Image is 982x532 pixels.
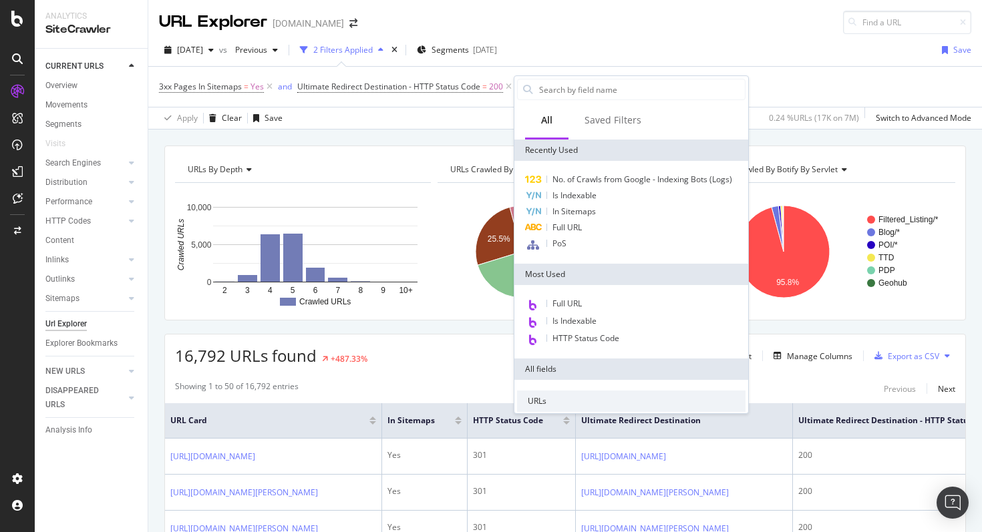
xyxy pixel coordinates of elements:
div: Clear [222,112,242,123]
span: HTTP Status Code [473,415,543,427]
a: Movements [45,98,138,112]
a: Content [45,234,138,248]
button: [DATE] [159,39,219,61]
div: and [278,81,292,92]
div: URLs [517,390,746,412]
span: = [244,81,249,92]
a: Distribution [45,176,125,190]
text: Crawled URLs [176,219,186,270]
div: Previous [884,383,916,394]
span: 2025 Sep. 1st [177,44,203,55]
a: Outlinks [45,272,125,286]
button: Clear [204,107,242,129]
a: Segments [45,117,138,131]
a: Sitemaps [45,292,125,306]
span: Full URL [552,222,582,233]
span: 16,792 URLs found [175,344,317,366]
input: Find a URL [843,11,971,34]
h4: URLs Crawled By Botify By pagetype [448,159,681,180]
div: [DATE] [473,44,497,55]
button: Apply [159,107,198,129]
div: NEW URLS [45,364,85,378]
div: Analytics [45,11,137,22]
span: Full URL [552,298,582,309]
div: [DOMAIN_NAME] [273,17,344,30]
div: Overview [45,79,77,93]
div: Yes [387,449,462,461]
a: Visits [45,137,79,151]
text: 6 [313,286,318,295]
div: +487.33% [331,353,367,364]
span: Previous [230,44,267,55]
a: CURRENT URLS [45,59,125,73]
span: HTTP Status Code [552,332,619,344]
button: Save [248,107,283,129]
span: Yes [251,77,264,96]
span: Ultimate Redirect Destination - HTTP Status Code [297,81,480,92]
button: Next [938,380,955,396]
div: Outlinks [45,272,75,286]
svg: A chart. [175,194,431,310]
div: Performance [45,195,92,209]
div: 0.24 % URLs ( 17K on 7M ) [769,112,859,123]
a: Explorer Bookmarks [45,336,138,350]
a: [URL][DOMAIN_NAME][PERSON_NAME] [170,486,318,499]
button: Switch to Advanced Mode [870,107,971,129]
text: 5,000 [191,240,211,250]
div: All fields [514,358,748,380]
div: A chart. [699,194,955,310]
text: 8 [358,286,363,295]
span: URLs by Depth [188,164,242,175]
button: Save [937,39,971,61]
div: Sitemaps [45,292,79,306]
a: Inlinks [45,253,125,267]
div: Recently Used [514,140,748,161]
a: [URL][DOMAIN_NAME] [581,450,666,463]
button: 2 Filters Applied [295,39,389,61]
div: DISAPPEARED URLS [45,384,113,412]
button: Export as CSV [869,345,939,366]
div: Apply [177,112,198,123]
div: times [389,43,400,57]
div: Next [938,383,955,394]
div: Analysis Info [45,423,92,437]
div: Save [265,112,283,123]
text: 10,000 [187,203,212,212]
span: In Sitemaps [552,206,596,217]
div: Switch to Advanced Mode [876,112,971,123]
span: Is Indexable [552,315,597,326]
text: 95.8% [776,278,799,287]
button: Segments[DATE] [412,39,502,61]
div: Showing 1 to 50 of 16,792 entries [175,380,299,396]
div: 2 Filters Applied [313,44,373,55]
span: = [482,81,487,92]
div: Search Engines [45,156,101,170]
span: No. of Crawls from Google - Indexing Bots (Logs) [552,174,732,185]
text: 4 [268,286,273,295]
div: All [541,113,552,127]
a: [URL][DOMAIN_NAME][PERSON_NAME] [581,486,729,499]
button: Manage Columns [768,348,852,364]
span: URLs Crawled By Botify By pagetype [450,164,585,175]
div: Export as CSV [888,350,939,362]
text: PDP [878,266,895,275]
div: Save [953,44,971,55]
div: Manage Columns [787,350,852,362]
div: Open Intercom Messenger [937,487,969,519]
div: Saved Filters [585,113,641,127]
input: Search by field name [538,79,745,99]
text: Crawled URLs [299,297,351,306]
h4: URLs by Depth [185,159,419,180]
text: Geohub [878,278,907,288]
div: Segments [45,117,81,131]
text: TTD [878,253,894,262]
div: A chart. [438,194,693,310]
text: 9 [381,286,385,295]
button: Previous [230,39,283,61]
div: Visits [45,137,65,151]
div: 301 [473,485,570,497]
span: URLs Crawled By Botify By servlet [712,164,838,175]
span: vs [219,44,230,55]
span: In Sitemaps [387,415,435,427]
